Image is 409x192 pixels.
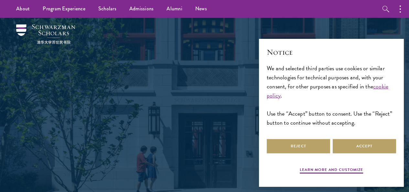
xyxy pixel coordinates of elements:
[267,139,330,153] button: Reject
[267,64,396,128] div: We and selected third parties use cookies or similar technologies for technical purposes and, wit...
[16,24,75,44] img: Schwarzman Scholars
[267,47,396,58] h2: Notice
[267,82,388,100] a: cookie policy
[333,139,396,153] button: Accept
[300,167,363,175] button: Learn more and customize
